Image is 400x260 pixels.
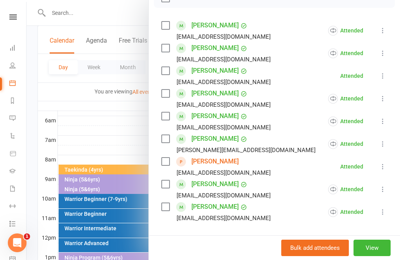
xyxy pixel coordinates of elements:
[340,73,363,79] div: Attended
[328,139,363,149] div: Attended
[328,94,363,104] div: Attended
[191,133,239,145] a: [PERSON_NAME]
[177,190,271,201] div: [EMAIL_ADDRESS][DOMAIN_NAME]
[177,213,271,223] div: [EMAIL_ADDRESS][DOMAIN_NAME]
[9,40,27,57] a: Dashboard
[191,178,239,190] a: [PERSON_NAME]
[354,240,391,256] button: View
[328,26,363,36] div: Attended
[177,168,271,178] div: [EMAIL_ADDRESS][DOMAIN_NAME]
[340,164,363,169] div: Attended
[328,48,363,58] div: Attended
[9,57,27,75] a: People
[8,233,27,252] iframe: Intercom live chat
[191,42,239,54] a: [PERSON_NAME]
[9,145,27,163] a: Product Sales
[281,240,349,256] button: Bulk add attendees
[191,110,239,122] a: [PERSON_NAME]
[177,145,316,155] div: [PERSON_NAME][EMAIL_ADDRESS][DOMAIN_NAME]
[177,32,271,42] div: [EMAIL_ADDRESS][DOMAIN_NAME]
[191,19,239,32] a: [PERSON_NAME]
[177,100,271,110] div: [EMAIL_ADDRESS][DOMAIN_NAME]
[24,233,30,240] span: 1
[177,122,271,133] div: [EMAIL_ADDRESS][DOMAIN_NAME]
[328,117,363,126] div: Attended
[177,77,271,87] div: [EMAIL_ADDRESS][DOMAIN_NAME]
[191,155,239,168] a: [PERSON_NAME]
[191,65,239,77] a: [PERSON_NAME]
[191,201,239,213] a: [PERSON_NAME]
[328,185,363,194] div: Attended
[177,54,271,65] div: [EMAIL_ADDRESS][DOMAIN_NAME]
[9,75,27,93] a: Calendar
[191,87,239,100] a: [PERSON_NAME]
[328,207,363,217] div: Attended
[9,93,27,110] a: Reports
